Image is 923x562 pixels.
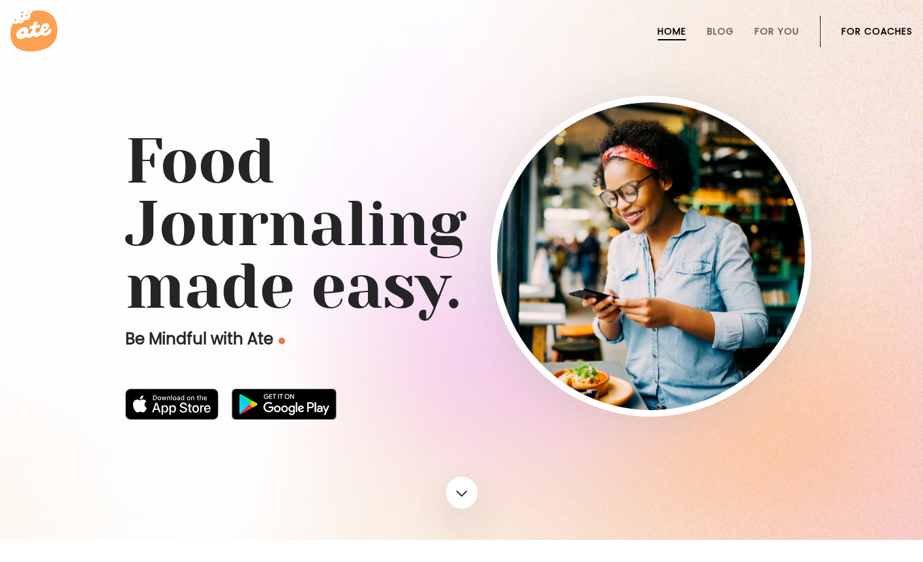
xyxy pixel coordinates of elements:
img: badge-download-google.png [232,389,337,420]
a: Blog [707,26,734,37]
h1: Food Journaling made easy. [125,130,798,318]
img: home-hero-img-rounded.png [497,102,805,410]
img: badge-download-apple.svg [125,389,219,420]
a: Home [658,26,686,37]
a: For Coaches [841,26,913,37]
a: For You [755,26,799,37]
p: Be Mindful with Ate [125,329,491,349]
